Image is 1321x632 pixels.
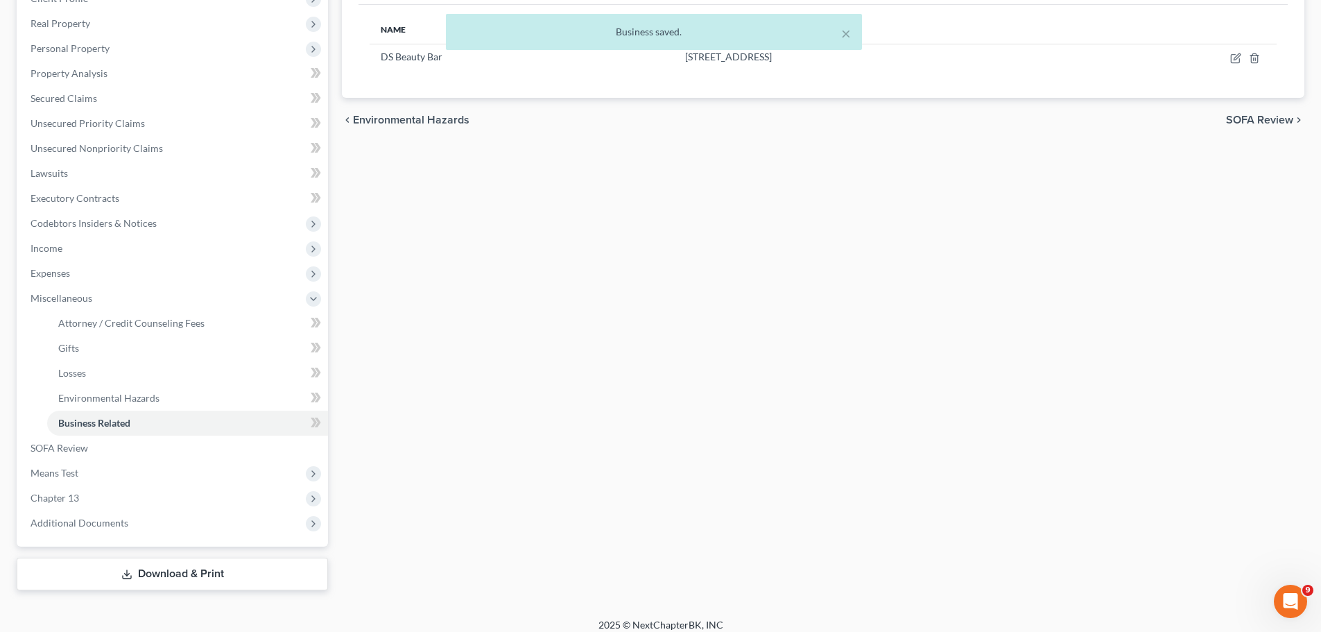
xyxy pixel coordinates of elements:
span: 9 [1302,585,1313,596]
a: Unsecured Nonpriority Claims [19,136,328,161]
button: × [841,25,851,42]
a: Gifts [47,336,328,361]
span: Business Related [58,417,130,429]
span: Environmental Hazards [58,392,159,404]
span: SOFA Review [31,442,88,454]
iframe: Intercom live chat [1274,585,1307,618]
a: SOFA Review [19,436,328,461]
i: chevron_right [1293,114,1304,126]
span: Expenses [31,267,70,279]
span: Gifts [58,342,79,354]
span: Income [31,242,62,254]
a: Executory Contracts [19,186,328,211]
span: Unsecured Priority Claims [31,117,145,129]
a: Environmental Hazards [47,386,328,411]
a: Download & Print [17,558,328,590]
span: Executory Contracts [31,192,119,204]
span: Losses [58,367,86,379]
a: Attorney / Credit Counseling Fees [47,311,328,336]
span: Property Analysis [31,67,107,79]
span: Unsecured Nonpriority Claims [31,142,163,154]
button: SOFA Review chevron_right [1226,114,1304,126]
a: Property Analysis [19,61,328,86]
a: Lawsuits [19,161,328,186]
span: Secured Claims [31,92,97,104]
span: Environmental Hazards [353,114,469,126]
span: Codebtors Insiders & Notices [31,217,157,229]
button: chevron_left Environmental Hazards [342,114,469,126]
span: Chapter 13 [31,492,79,504]
a: Secured Claims [19,86,328,111]
a: Unsecured Priority Claims [19,111,328,136]
span: Attorney / Credit Counseling Fees [58,317,205,329]
a: Business Related [47,411,328,436]
span: Means Test [31,467,78,479]
span: SOFA Review [1226,114,1293,126]
a: Losses [47,361,328,386]
div: Business saved. [457,25,851,39]
span: Additional Documents [31,517,128,529]
span: Lawsuits [31,167,68,179]
span: Miscellaneous [31,292,92,304]
i: chevron_left [342,114,353,126]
